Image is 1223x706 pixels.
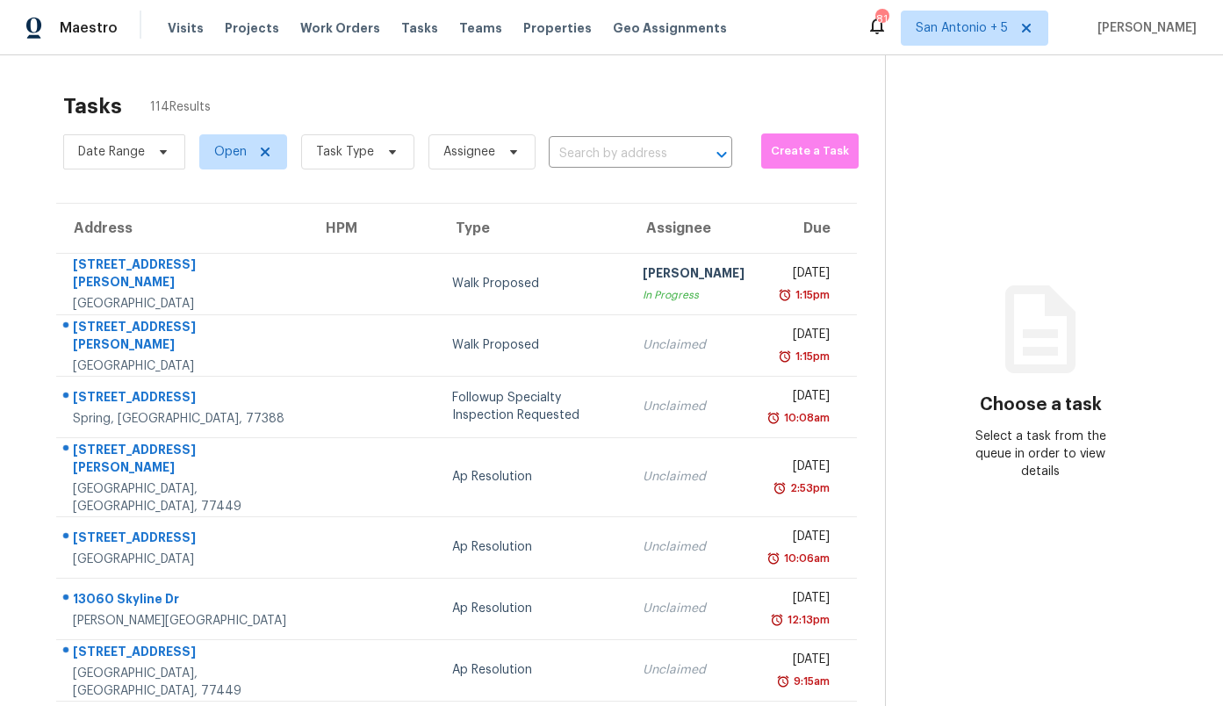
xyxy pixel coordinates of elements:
div: [DATE] [773,528,830,550]
span: Geo Assignments [613,19,727,37]
div: 9:15am [790,673,830,690]
div: 10:06am [781,550,830,567]
div: Walk Proposed [452,336,615,354]
div: Ap Resolution [452,661,615,679]
img: Overdue Alarm Icon [778,348,792,365]
h2: Tasks [63,97,122,115]
div: [STREET_ADDRESS][PERSON_NAME] [73,441,294,480]
div: [STREET_ADDRESS][PERSON_NAME] [73,318,294,357]
span: Teams [459,19,502,37]
img: Overdue Alarm Icon [778,286,792,304]
div: 1:15pm [792,286,830,304]
div: Ap Resolution [452,468,615,486]
div: [DATE] [773,264,830,286]
span: 114 Results [150,98,211,116]
span: Create a Task [770,141,850,162]
div: Unclaimed [643,600,745,617]
img: Overdue Alarm Icon [770,611,784,629]
button: Open [709,142,734,167]
div: Ap Resolution [452,600,615,617]
div: 81 [875,11,888,28]
span: Projects [225,19,279,37]
button: Create a Task [761,133,859,169]
th: Address [56,204,308,253]
input: Search by address [549,140,683,168]
div: Select a task from the queue in order to view details [963,428,1118,480]
img: Overdue Alarm Icon [766,409,781,427]
div: Ap Resolution [452,538,615,556]
div: Unclaimed [643,661,745,679]
th: Due [759,204,857,253]
img: Overdue Alarm Icon [776,673,790,690]
th: HPM [308,204,438,253]
th: Type [438,204,629,253]
div: 1:15pm [792,348,830,365]
div: 10:08am [781,409,830,427]
span: Task Type [316,143,374,161]
div: [DATE] [773,387,830,409]
div: [STREET_ADDRESS] [73,643,294,665]
span: Open [214,143,247,161]
span: Properties [523,19,592,37]
div: [PERSON_NAME][GEOGRAPHIC_DATA] [73,612,294,630]
div: [PERSON_NAME] [643,264,745,286]
div: Unclaimed [643,336,745,354]
div: [GEOGRAPHIC_DATA], [GEOGRAPHIC_DATA], 77449 [73,665,294,700]
div: [STREET_ADDRESS] [73,529,294,551]
div: Unclaimed [643,398,745,415]
div: [DATE] [773,589,830,611]
div: Followup Specialty Inspection Requested [452,389,615,424]
div: [STREET_ADDRESS][PERSON_NAME] [73,256,294,295]
div: 2:53pm [787,479,830,497]
span: Visits [168,19,204,37]
th: Assignee [629,204,759,253]
div: [GEOGRAPHIC_DATA] [73,357,294,375]
div: 13060 Skyline Dr [73,590,294,612]
h3: Choose a task [980,396,1102,414]
span: [PERSON_NAME] [1090,19,1197,37]
span: San Antonio + 5 [916,19,1008,37]
div: In Progress [643,286,745,304]
div: Unclaimed [643,538,745,556]
div: Spring, [GEOGRAPHIC_DATA], 77388 [73,410,294,428]
img: Overdue Alarm Icon [766,550,781,567]
span: Tasks [401,22,438,34]
span: Date Range [78,143,145,161]
div: [DATE] [773,457,830,479]
span: Maestro [60,19,118,37]
div: [DATE] [773,651,830,673]
img: Overdue Alarm Icon [773,479,787,497]
div: [GEOGRAPHIC_DATA], [GEOGRAPHIC_DATA], 77449 [73,480,294,515]
div: [GEOGRAPHIC_DATA] [73,551,294,568]
div: Unclaimed [643,468,745,486]
div: 12:13pm [784,611,830,629]
span: Work Orders [300,19,380,37]
div: [GEOGRAPHIC_DATA] [73,295,294,313]
div: Walk Proposed [452,275,615,292]
span: Assignee [443,143,495,161]
div: [DATE] [773,326,830,348]
div: [STREET_ADDRESS] [73,388,294,410]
